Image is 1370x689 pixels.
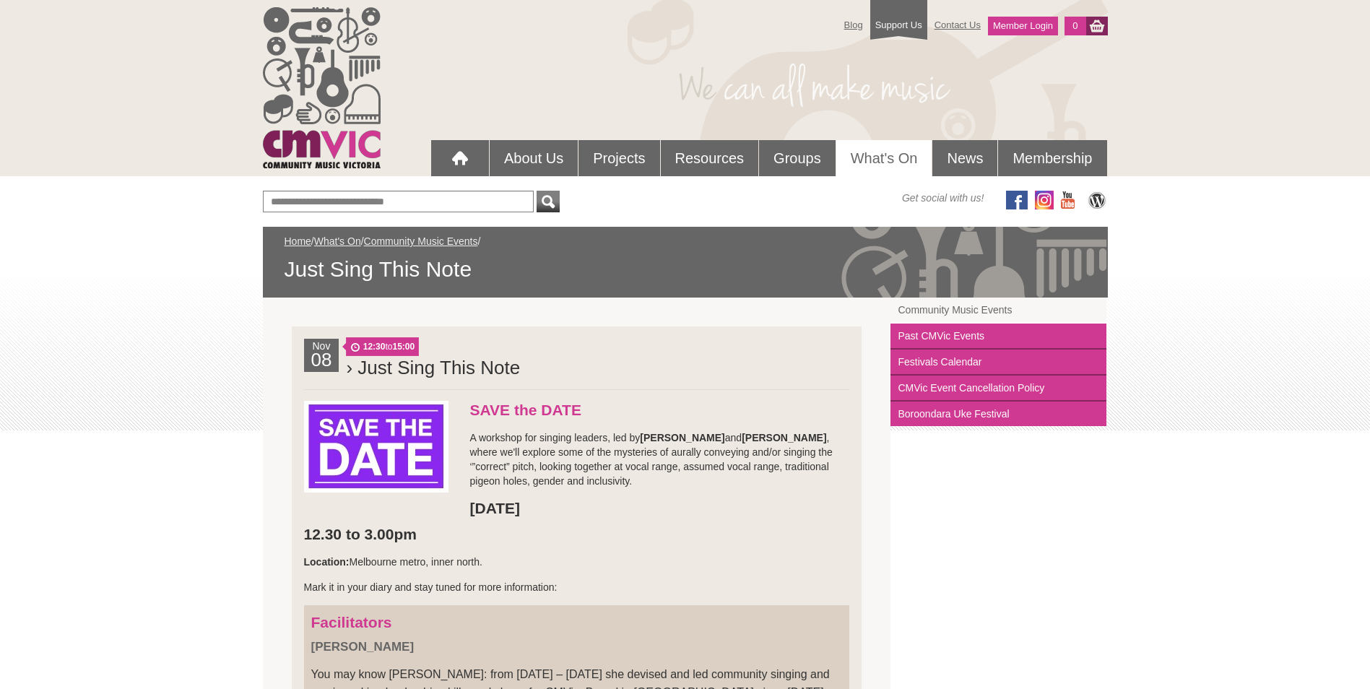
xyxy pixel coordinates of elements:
a: News [932,140,997,176]
strong: Location: [304,556,350,568]
strong: [PERSON_NAME] [742,432,826,443]
a: What's On [314,235,361,247]
a: CMVic Event Cancellation Policy [890,376,1106,402]
a: Past CMVic Events [890,324,1106,350]
strong: 12.30 to 3.00pm [304,526,417,542]
h2: › Just Sing This Note [346,353,849,382]
a: Groups [759,140,836,176]
a: Contact Us [927,12,988,38]
strong: 15:00 [392,342,415,352]
a: Membership [998,140,1106,176]
h2: 08 [308,353,336,372]
img: CMVic Blog [1086,191,1108,209]
a: Boroondara Uke Festival [890,402,1106,426]
p: Melbourne metro, inner north. [304,555,850,569]
div: / / / [285,234,1086,283]
a: About Us [490,140,578,176]
a: Home [285,235,311,247]
strong: 12:30 [363,342,386,352]
a: Projects [578,140,659,176]
a: Festivals Calendar [890,350,1106,376]
img: cmvic_logo.png [263,7,381,168]
strong: SAVE the DATE [470,402,581,418]
strong: [PERSON_NAME] [640,432,724,443]
img: GENERIC-Save-the-Date.jpg [304,401,448,493]
a: Community Music Events [890,298,1106,324]
a: Blog [837,12,870,38]
strong: Facilitators [311,614,392,630]
p: Mark it in your diary and stay tuned for more information: [304,580,850,594]
strong: [PERSON_NAME] [311,640,415,654]
a: 0 [1065,17,1085,35]
div: Nov [304,339,339,372]
p: A workshop for singing leaders, led by and , where we'll explore some of the mysteries of aurally... [304,430,850,488]
a: Resources [661,140,759,176]
a: Community Music Events [364,235,478,247]
span: Get social with us! [902,191,984,205]
strong: [DATE] [470,500,521,516]
img: icon-instagram.png [1035,191,1054,209]
span: Just Sing This Note [285,256,1086,283]
a: Member Login [988,17,1058,35]
a: What's On [836,140,932,176]
span: to [346,337,419,356]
